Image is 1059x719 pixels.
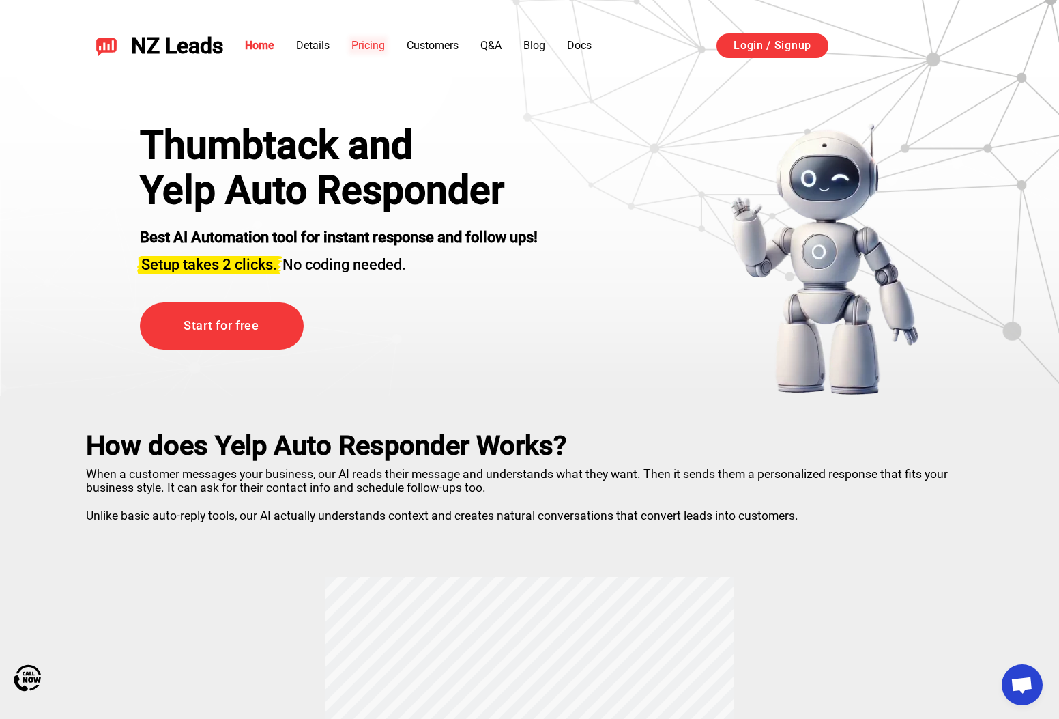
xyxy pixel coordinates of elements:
a: Pricing [351,39,385,52]
div: Open chat [1002,664,1043,705]
span: NZ Leads [131,33,223,59]
div: Thumbtack and [140,123,538,168]
a: Login / Signup [716,33,828,58]
a: Home [245,39,274,52]
strong: Best AI Automation tool for instant response and follow ups! [140,229,538,246]
a: Docs [567,39,592,52]
iframe: Sign in with Google Button [842,31,981,61]
p: When a customer messages your business, our AI reads their message and understands what they want... [86,462,973,522]
img: Call Now [14,664,41,692]
a: Blog [523,39,545,52]
a: Start for free [140,302,304,350]
span: Setup takes 2 clicks. [141,256,277,273]
h2: How does Yelp Auto Responder Works? [86,430,973,462]
a: Q&A [480,39,502,52]
h3: No coding needed. [140,248,538,275]
img: yelp bot [729,123,920,396]
a: Customers [407,39,459,52]
h1: Yelp Auto Responder [140,168,538,213]
img: NZ Leads logo [96,35,117,57]
a: Details [296,39,330,52]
